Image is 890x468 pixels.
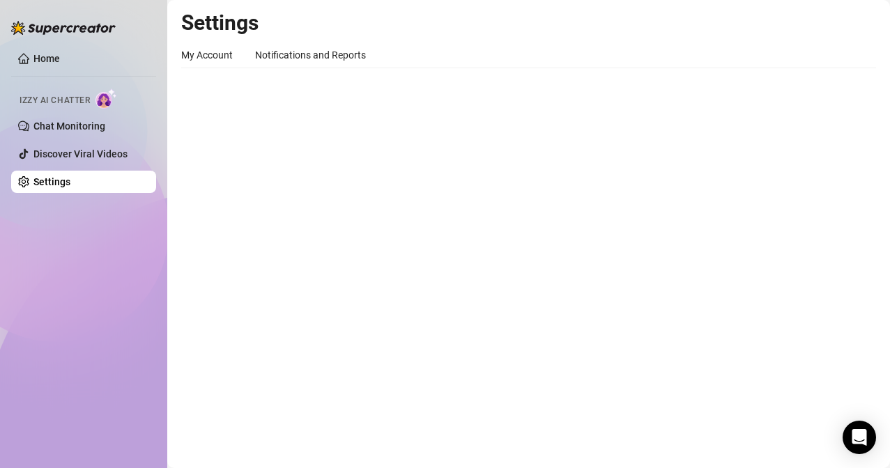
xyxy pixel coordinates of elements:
div: My Account [181,47,233,63]
span: Izzy AI Chatter [20,94,90,107]
a: Settings [33,176,70,187]
div: Open Intercom Messenger [843,421,876,454]
div: Notifications and Reports [255,47,366,63]
img: AI Chatter [95,88,117,109]
a: Home [33,53,60,64]
a: Chat Monitoring [33,120,105,132]
h2: Settings [181,10,876,36]
img: logo-BBDzfeDw.svg [11,21,116,35]
a: Discover Viral Videos [33,148,128,159]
